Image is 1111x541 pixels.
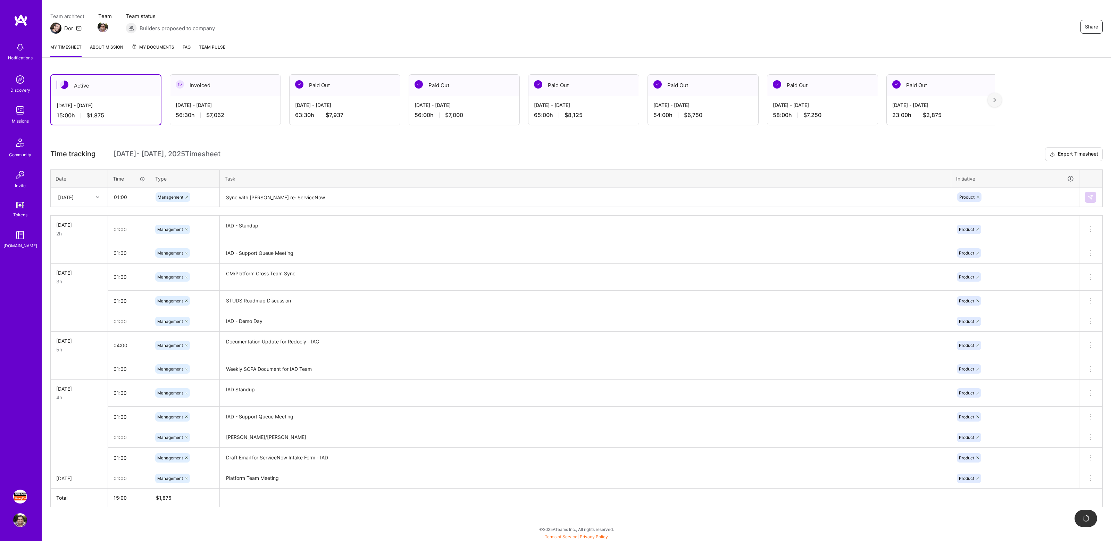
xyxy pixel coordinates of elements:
div: 63:30 h [295,111,394,119]
div: 2h [56,230,102,237]
div: 56:30 h [176,111,275,119]
textarea: IAD - Support Queue Meeting [220,244,950,263]
span: Time tracking [50,150,95,158]
div: Discovery [10,86,30,94]
input: HH:MM [108,469,150,488]
img: Paid Out [892,80,901,89]
input: HH:MM [108,268,150,286]
span: Product [959,390,974,396]
div: [DATE] [56,221,102,228]
textarea: Sync with [PERSON_NAME] re: ServiceNow [220,188,950,207]
div: Tokens [13,211,27,218]
div: 4h [56,394,102,401]
a: My timesheet [50,43,82,57]
input: HH:MM [108,220,150,239]
a: Team Member Avatar [98,21,107,33]
span: Builders proposed to company [140,25,215,32]
div: Paid Out [528,75,639,96]
img: loading [1083,515,1089,522]
th: Total [51,489,108,507]
img: teamwork [13,103,27,117]
span: Team architect [50,13,84,20]
span: Management [157,455,183,460]
div: 5h [56,346,102,353]
span: Product [959,366,974,372]
div: [DATE] [56,475,102,482]
textarea: IAD Standup [220,380,950,406]
th: Date [51,169,108,188]
img: Builders proposed to company [126,23,137,34]
img: User Avatar [13,513,27,527]
span: Product [959,227,974,232]
i: icon Mail [76,25,82,31]
span: Management [158,194,183,200]
span: Management [157,319,183,324]
span: Management [157,227,183,232]
th: 15:00 [108,489,150,507]
span: $7,000 [445,111,463,119]
span: $2,875 [923,111,942,119]
div: Paid Out [409,75,519,96]
th: Type [150,169,220,188]
img: discovery [13,73,27,86]
img: tokens [16,202,24,208]
textarea: IAD - Demo Day [220,312,950,331]
span: Product [959,194,975,200]
span: Management [157,390,183,396]
div: Dor [64,25,73,32]
input: HH:MM [108,292,150,310]
div: Invite [15,182,26,189]
span: Management [157,274,183,280]
div: [DATE] - [DATE] [892,101,992,109]
div: Paid Out [887,75,997,96]
span: $7,937 [326,111,343,119]
input: HH:MM [108,449,150,467]
div: 56:00 h [415,111,514,119]
input: HH:MM [108,244,150,262]
img: logo [14,14,28,26]
span: Management [157,298,183,303]
span: [DATE] - [DATE] , 2025 Timesheet [114,150,220,158]
div: [DATE] - [DATE] [176,101,275,109]
textarea: Weekly SCPA Document for IAD Team [220,360,950,379]
div: Paid Out [290,75,400,96]
span: $7,250 [803,111,821,119]
div: 65:00 h [534,111,633,119]
div: Missions [12,117,29,125]
img: Paid Out [773,80,781,89]
img: bell [13,40,27,54]
div: 23:00 h [892,111,992,119]
i: icon Download [1050,151,1055,158]
div: Initiative [956,175,1074,183]
input: HH:MM [108,428,150,447]
img: Paid Out [295,80,303,89]
div: Paid Out [767,75,878,96]
img: Submit [1088,194,1093,200]
span: $1,875 [86,112,104,119]
div: Active [51,75,161,96]
div: [DATE] - [DATE] [534,101,633,109]
a: Simpson Strong-Tie: Product Manager [11,490,29,503]
input: HH:MM [108,384,150,402]
a: My Documents [132,43,174,57]
span: Product [959,319,974,324]
textarea: Documentation Update for Redocly - IAC [220,332,950,358]
button: Share [1080,20,1103,34]
img: Team Architect [50,23,61,34]
div: [DATE] - [DATE] [773,101,872,109]
div: © 2025 ATeams Inc., All rights reserved. [42,521,1111,538]
div: [DOMAIN_NAME] [3,242,37,249]
a: User Avatar [11,513,29,527]
div: [DATE] [56,385,102,392]
a: Privacy Policy [580,534,608,539]
div: [DATE] - [DATE] [415,101,514,109]
img: Invite [13,168,27,182]
textarea: CM/Platform Cross Team Sync [220,264,950,290]
th: Task [220,169,951,188]
div: [DATE] [58,193,74,201]
textarea: IAD - Support Queue Meeting [220,407,950,426]
img: Paid Out [415,80,423,89]
textarea: STUDS Roadmap Discussion [220,291,950,310]
span: Management [157,250,183,256]
a: Terms of Service [545,534,577,539]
